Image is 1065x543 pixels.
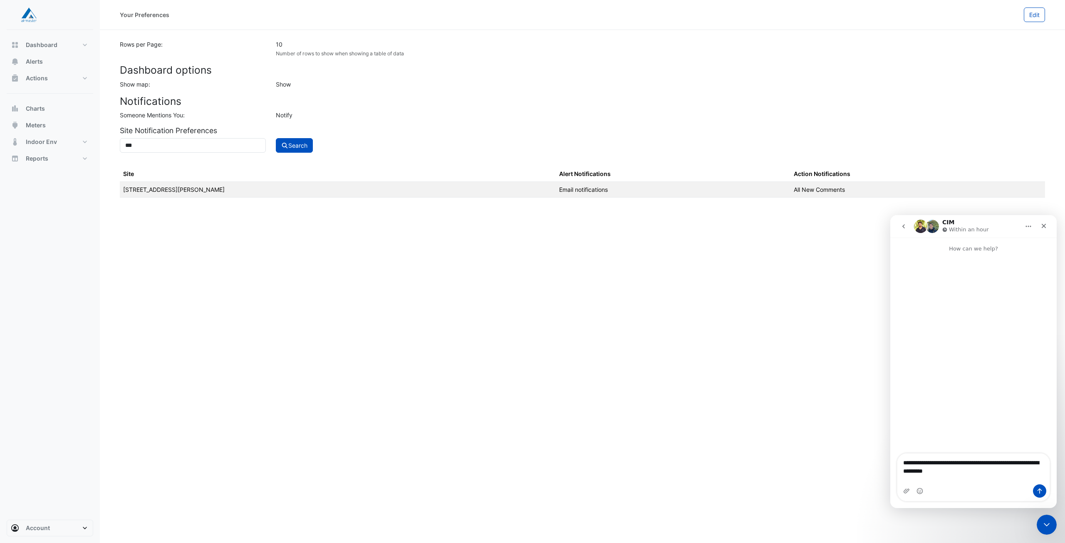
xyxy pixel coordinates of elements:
span: Meters [26,121,46,129]
span: Actions [26,74,48,82]
h5: Site Notification Preferences [120,126,1045,135]
span: Dashboard [26,41,57,49]
span: Charts [26,104,45,113]
iframe: Intercom live chat [890,215,1057,508]
button: Reports [7,150,93,167]
th: Alert Notifications [556,166,790,182]
div: Your Preferences [120,10,169,19]
app-icon: Actions [11,74,19,82]
app-icon: Reports [11,154,19,163]
span: Indoor Env [26,138,57,146]
button: Dashboard [7,37,93,53]
app-icon: Alerts [11,57,19,66]
img: Company Logo [10,7,47,23]
button: Alerts [7,53,93,70]
h3: Dashboard options [120,64,1045,76]
th: Site [120,166,556,182]
button: Charts [7,100,93,117]
h3: Notifications [120,95,1045,107]
span: Alerts [26,57,43,66]
th: Action Notifications [790,166,1045,182]
app-icon: Charts [11,104,19,113]
small: Number of rows to show when showing a table of data [276,50,404,57]
div: Show [271,80,1050,89]
button: Account [7,520,93,536]
button: Actions [7,70,93,87]
span: Edit [1029,11,1040,18]
td: All New Comments [790,182,1045,198]
div: 10 [276,40,1045,49]
button: Indoor Env [7,134,93,150]
span: Reports [26,154,48,163]
td: [STREET_ADDRESS][PERSON_NAME] [120,182,556,198]
div: Rows per Page: [115,40,271,57]
app-icon: Dashboard [11,41,19,49]
div: Notify [271,111,1050,119]
label: Show map: [120,80,150,89]
span: Account [26,524,50,532]
button: Edit [1024,7,1045,22]
button: Meters [7,117,93,134]
label: Someone Mentions You: [120,111,185,119]
button: Search [276,138,313,153]
td: Email notifications [556,182,790,198]
iframe: Intercom live chat [1037,515,1057,535]
app-icon: Meters [11,121,19,129]
app-icon: Indoor Env [11,138,19,146]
